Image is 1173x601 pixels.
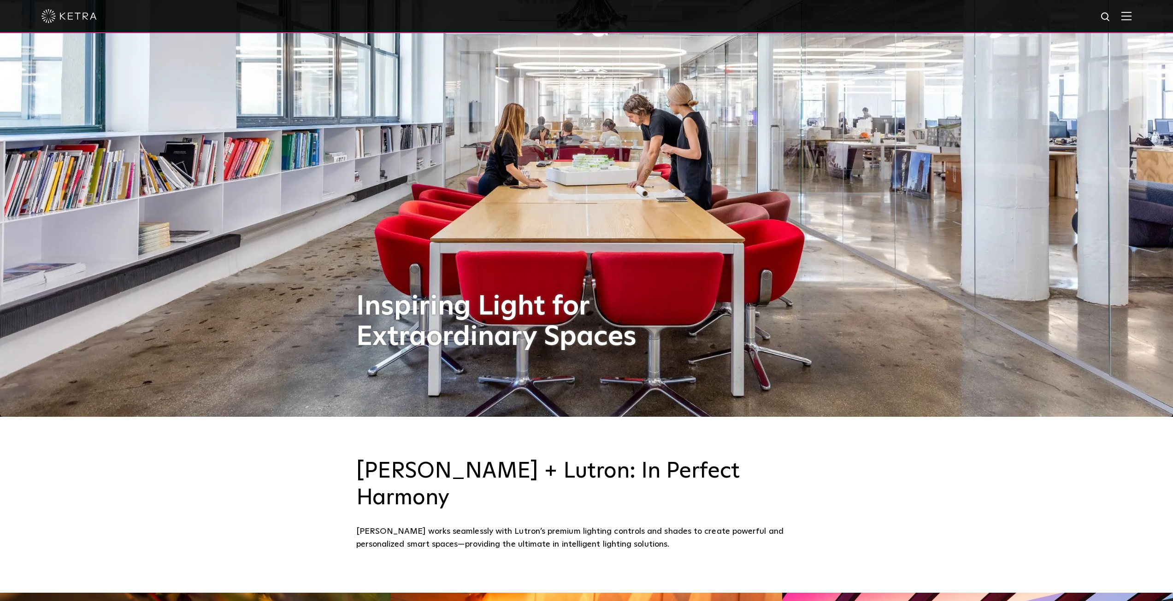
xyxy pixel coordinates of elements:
h1: Inspiring Light for Extraordinary Spaces [356,292,656,352]
h3: [PERSON_NAME] + Lutron: In Perfect Harmony [356,458,817,511]
img: Hamburger%20Nav.svg [1121,12,1132,20]
img: search icon [1100,12,1112,23]
div: [PERSON_NAME] works seamlessly with Lutron’s premium lighting controls and shades to create power... [356,525,817,551]
img: ketra-logo-2019-white [41,9,97,23]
